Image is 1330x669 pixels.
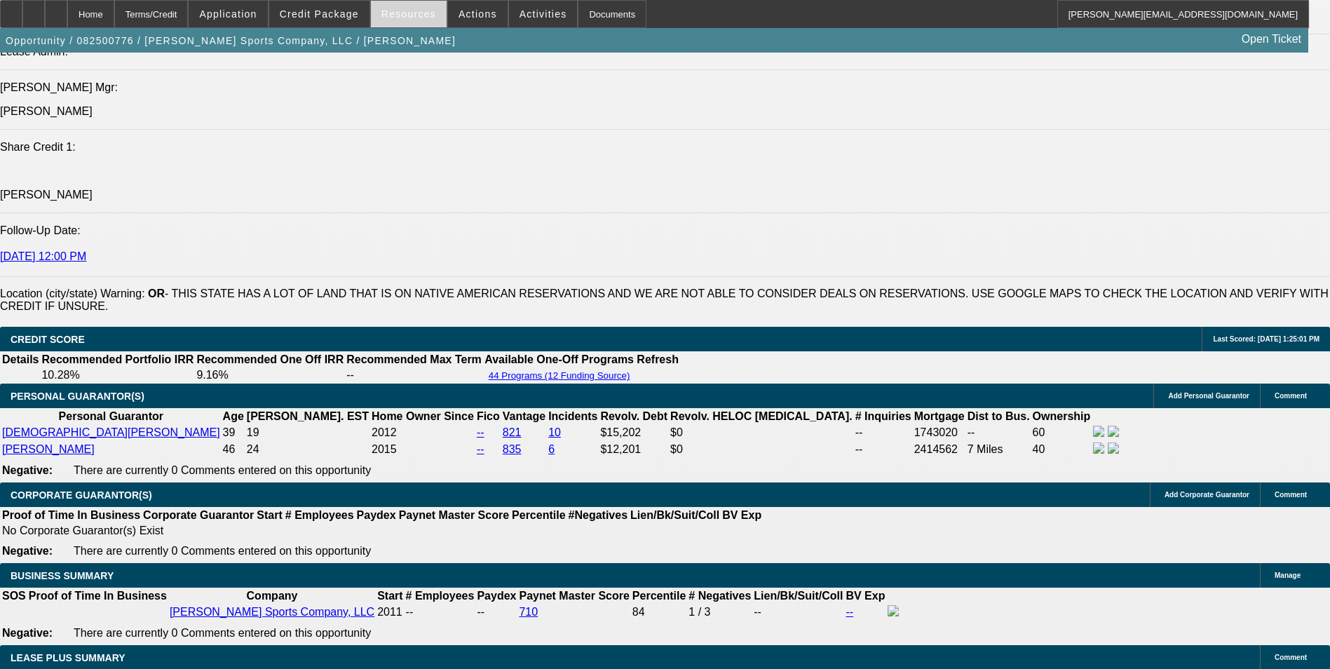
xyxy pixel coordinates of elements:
[1168,392,1249,400] span: Add Personal Guarantor
[855,410,911,422] b: # Inquiries
[170,606,374,618] a: [PERSON_NAME] Sports Company, LLC
[1275,392,1307,400] span: Comment
[376,604,403,620] td: 2011
[11,652,125,663] span: LEASE PLUS SUMMARY
[855,425,912,440] td: --
[1275,491,1307,499] span: Comment
[11,334,85,345] span: CREDIT SCORE
[519,606,538,618] a: 710
[477,443,484,455] a: --
[199,8,257,20] span: Application
[2,545,53,557] b: Negative:
[548,410,597,422] b: Incidents
[41,353,194,367] th: Recommended Portfolio IRR
[630,509,719,521] b: Lien/Bk/Suit/Coll
[670,410,853,422] b: Revolv. HELOC [MEDICAL_DATA].
[914,410,965,422] b: Mortgage
[1275,654,1307,661] span: Comment
[569,509,628,521] b: #Negatives
[285,509,354,521] b: # Employees
[372,426,397,438] span: 2012
[509,1,578,27] button: Activities
[1093,426,1104,437] img: facebook-icon.png
[377,590,402,602] b: Start
[599,442,668,457] td: $12,201
[512,509,565,521] b: Percentile
[476,604,517,620] td: --
[477,590,516,602] b: Paydex
[914,442,965,457] td: 2414562
[1032,442,1092,457] td: 40
[196,368,344,382] td: 9.16%
[74,464,371,476] span: There are currently 0 Comments entered on this opportunity
[222,442,245,457] td: 46
[2,627,53,639] b: Negative:
[670,442,853,457] td: $0
[406,606,414,618] span: --
[1,353,39,367] th: Details
[2,464,53,476] b: Negative:
[1093,442,1104,454] img: facebook-icon.png
[503,426,522,438] a: 821
[280,8,359,20] span: Credit Package
[6,35,456,46] span: Opportunity / 082500776 / [PERSON_NAME] Sports Company, LLC / [PERSON_NAME]
[459,8,497,20] span: Actions
[1,589,27,603] th: SOS
[346,353,482,367] th: Recommended Max Term
[11,570,114,581] span: BUSINESS SUMMARY
[1,508,141,522] th: Proof of Time In Business
[548,426,561,438] a: 10
[477,410,500,422] b: Fico
[222,425,245,440] td: 39
[967,442,1031,457] td: 7 Miles
[1,524,768,538] td: No Corporate Guarantor(s) Exist
[636,353,679,367] th: Refresh
[688,590,751,602] b: # Negatives
[722,509,761,521] b: BV Exp
[11,391,144,402] span: PERSONAL GUARANTOR(S)
[914,425,965,440] td: 1743020
[196,353,344,367] th: Recommended One Off IRR
[247,590,298,602] b: Company
[371,1,447,27] button: Resources
[143,509,254,521] b: Corporate Guarantor
[519,590,629,602] b: Paynet Master Score
[688,606,751,619] div: 1 / 3
[74,545,371,557] span: There are currently 0 Comments entered on this opportunity
[406,590,475,602] b: # Employees
[1032,425,1092,440] td: 60
[754,590,843,602] b: Lien/Bk/Suit/Coll
[247,410,369,422] b: [PERSON_NAME]. EST
[372,410,474,422] b: Home Owner Since
[448,1,508,27] button: Actions
[670,425,853,440] td: $0
[484,370,635,381] button: 44 Programs (12 Funding Source)
[846,606,853,618] a: --
[855,442,912,457] td: --
[968,410,1030,422] b: Dist to Bus.
[246,425,369,440] td: 19
[269,1,369,27] button: Credit Package
[503,410,545,422] b: Vantage
[2,443,95,455] a: [PERSON_NAME]
[189,1,267,27] button: Application
[753,604,843,620] td: --
[632,590,686,602] b: Percentile
[74,627,371,639] span: There are currently 0 Comments entered on this opportunity
[888,605,899,616] img: facebook-icon.png
[381,8,436,20] span: Resources
[59,410,163,422] b: Personal Guarantor
[1108,442,1119,454] img: linkedin-icon.png
[346,368,482,382] td: --
[257,509,282,521] b: Start
[503,443,522,455] a: 835
[246,442,369,457] td: 24
[846,590,885,602] b: BV Exp
[1275,572,1301,579] span: Manage
[223,410,244,422] b: Age
[477,426,484,438] a: --
[372,443,397,455] span: 2015
[41,368,194,382] td: 10.28%
[967,425,1031,440] td: --
[599,425,668,440] td: $15,202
